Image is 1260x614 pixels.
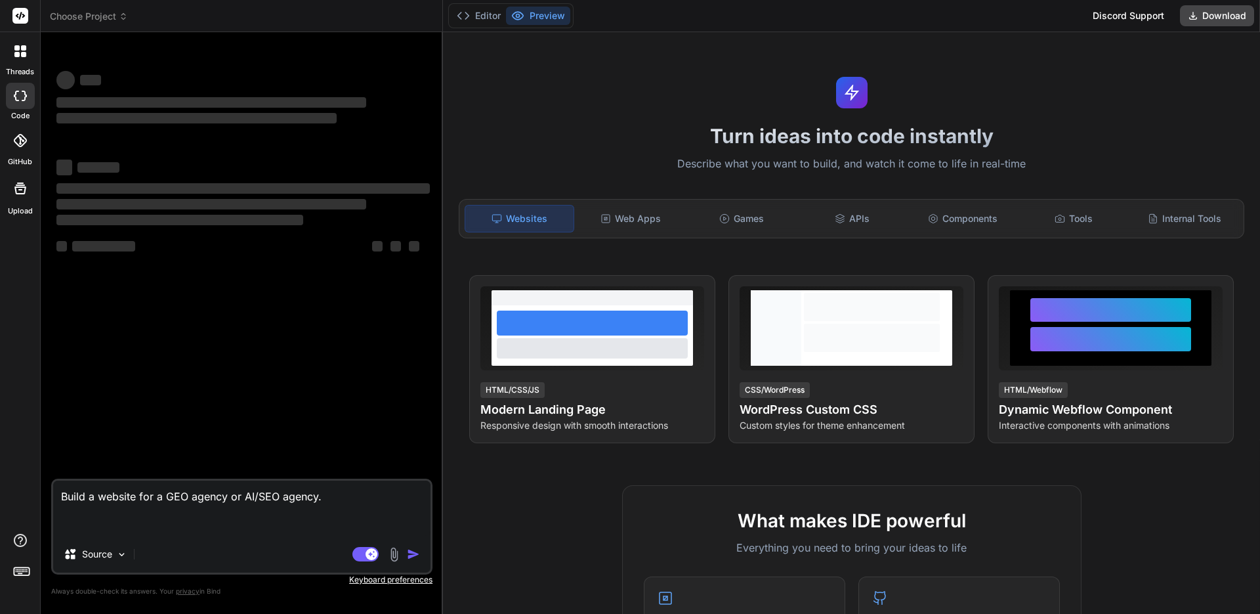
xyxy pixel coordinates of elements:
h4: WordPress Custom CSS [740,401,963,419]
div: Internal Tools [1130,205,1238,232]
span: ‌ [390,241,401,252]
h4: Modern Landing Page [480,401,704,419]
p: Responsive design with smooth interactions [480,419,704,432]
span: ‌ [372,241,383,252]
span: Choose Project [50,10,128,23]
span: ‌ [56,160,72,175]
div: Web Apps [577,205,685,232]
span: ‌ [56,183,430,194]
span: privacy [176,587,199,595]
h1: Turn ideas into code instantly [451,124,1252,148]
textarea: Build a website for a GEO agency or AI/SEO agency. [53,481,430,536]
span: ‌ [56,71,75,89]
span: ‌ [409,241,419,252]
img: Pick Models [116,549,127,560]
div: HTML/Webflow [999,382,1068,398]
p: Custom styles for theme enhancement [740,419,963,432]
p: Always double-check its answers. Your in Bind [51,585,432,598]
p: Interactive components with animations [999,419,1223,432]
div: Components [909,205,1017,232]
div: Websites [465,205,574,232]
label: threads [6,66,34,77]
button: Editor [451,7,506,25]
div: Tools [1020,205,1128,232]
div: HTML/CSS/JS [480,382,545,398]
p: Source [82,548,112,561]
img: icon [407,548,420,561]
span: ‌ [56,241,67,252]
span: ‌ [77,162,119,173]
p: Keyboard preferences [51,575,432,585]
label: code [11,110,30,121]
div: CSS/WordPress [740,382,810,398]
label: Upload [8,206,33,217]
h4: Dynamic Webflow Component [999,401,1223,419]
div: Games [688,205,796,232]
span: ‌ [80,75,101,85]
p: Describe what you want to build, and watch it come to life in real-time [451,156,1252,173]
span: ‌ [56,97,366,108]
button: Preview [506,7,570,25]
span: ‌ [56,215,303,225]
label: GitHub [8,156,32,167]
button: Download [1180,5,1254,26]
h2: What makes IDE powerful [644,507,1060,535]
p: Everything you need to bring your ideas to life [644,540,1060,556]
span: ‌ [56,199,366,209]
div: Discord Support [1085,5,1172,26]
div: APIs [798,205,906,232]
span: ‌ [56,113,337,123]
span: ‌ [72,241,135,252]
img: attachment [387,547,402,562]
